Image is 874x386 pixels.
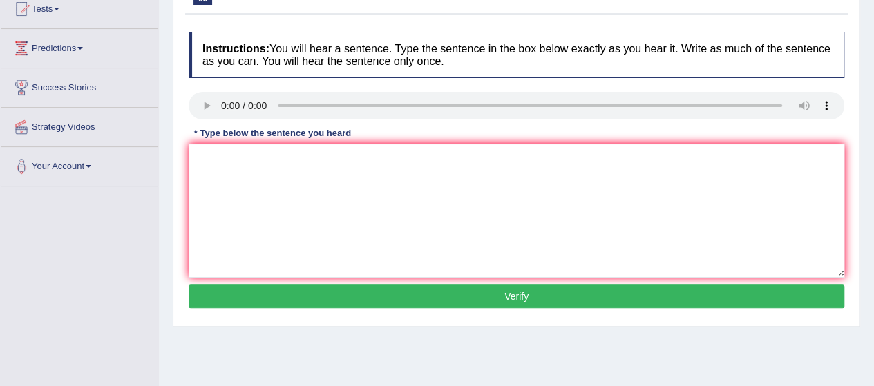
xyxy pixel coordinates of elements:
div: * Type below the sentence you heard [189,126,357,139]
b: Instructions: [202,43,269,55]
a: Success Stories [1,68,158,103]
button: Verify [189,284,844,308]
a: Predictions [1,29,158,64]
h4: You will hear a sentence. Type the sentence in the box below exactly as you hear it. Write as muc... [189,32,844,78]
a: Strategy Videos [1,108,158,142]
a: Your Account [1,147,158,182]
